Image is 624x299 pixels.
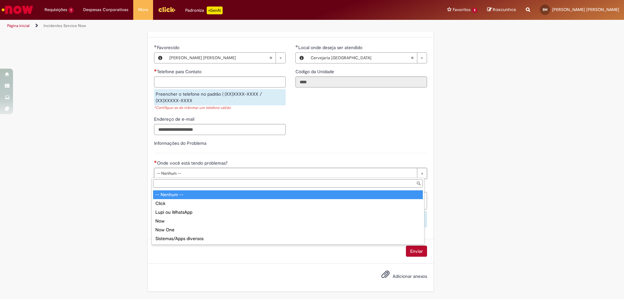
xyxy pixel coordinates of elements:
[153,190,423,199] div: -- Nenhum --
[153,234,423,243] div: Sistemas/Apps diversos
[153,217,423,225] div: Now
[152,189,424,244] ul: Onde você está tendo problemas?
[153,225,423,234] div: Now One
[153,199,423,208] div: Click
[153,208,423,217] div: Lupi ou WhatsApp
